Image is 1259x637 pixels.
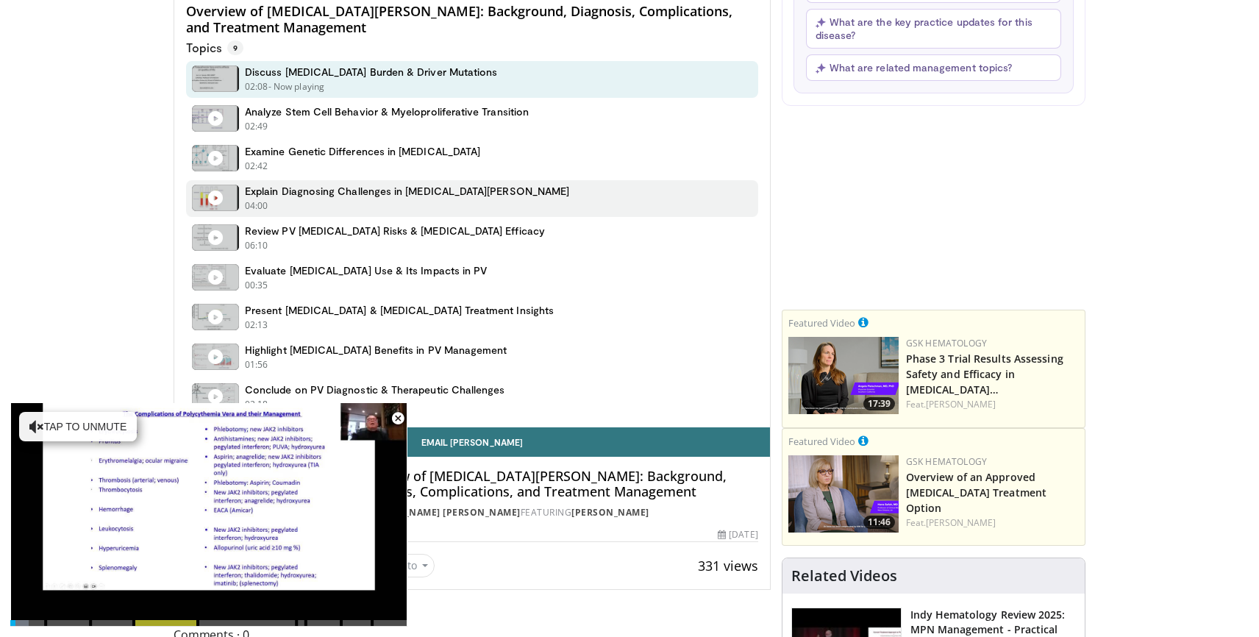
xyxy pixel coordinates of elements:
p: 00:35 [245,279,268,292]
p: - Now playing [268,80,325,93]
a: 17:39 [788,337,899,414]
h4: Examine Genetic Differences in [MEDICAL_DATA] [245,145,480,158]
button: What are related management topics? [806,54,1061,81]
p: 04:00 [245,199,268,213]
div: [DATE] [718,528,757,541]
a: Email [PERSON_NAME] [174,427,770,457]
a: [PERSON_NAME] [926,516,996,529]
img: 300108ef-339e-4127-a4b7-c5f349e0f7e9.png.150x105_q85_crop-smart_upscale.png [788,337,899,414]
p: 02:18 [245,398,268,411]
h4: Present [MEDICAL_DATA] & [MEDICAL_DATA] Treatment Insights [245,304,554,317]
a: GSK Hematology [906,455,987,468]
h4: Overview of [MEDICAL_DATA][PERSON_NAME]: Background, Diagnosis, Complications, and Treatment Mana... [352,469,757,500]
a: [PERSON_NAME] [571,506,649,519]
small: Featured Video [788,435,855,448]
h4: Review PV [MEDICAL_DATA] Risks & [MEDICAL_DATA] Efficacy [245,224,545,238]
p: 01:56 [245,358,268,371]
span: 9 [227,40,243,55]
p: 02:13 [245,318,268,332]
span: 331 views [698,557,758,574]
a: [PERSON_NAME] [PERSON_NAME] [363,506,521,519]
h4: Discuss [MEDICAL_DATA] Burden & Driver Mutations [245,65,497,79]
img: 289b7379-e856-41f9-ab32-666443b165a2.png.150x105_q85_crop-smart_upscale.png [788,455,899,533]
small: Featured Video [788,316,855,330]
h4: Conclude on PV Diagnostic & Therapeutic Challenges [245,383,505,396]
button: Tap to unmute [19,412,137,441]
button: What are the key practice updates for this disease? [806,9,1061,49]
video-js: Video Player [10,403,407,627]
h4: Analyze Stem Cell Behavior & Myeloproliferative Transition [245,105,529,118]
p: 02:08 [245,80,268,93]
div: Feat. [906,398,1079,411]
h4: Highlight [MEDICAL_DATA] Benefits in PV Management [245,344,507,357]
div: Feat. [906,516,1079,530]
h4: Evaluate [MEDICAL_DATA] Use & Its Impacts in PV [245,264,487,277]
h4: Overview of [MEDICAL_DATA][PERSON_NAME]: Background, Diagnosis, Complications, and Treatment Mana... [186,4,758,35]
button: Close [383,403,413,434]
a: 11:46 [788,455,899,533]
div: By FEATURING [352,506,757,519]
span: 17:39 [863,397,895,410]
h4: Explain Diagnosing Challenges in [MEDICAL_DATA][PERSON_NAME] [245,185,569,198]
a: Phase 3 Trial Results Assessing Safety and Efficacy in [MEDICAL_DATA]… [906,352,1063,396]
a: [PERSON_NAME] [926,398,996,410]
iframe: Advertisement [823,117,1044,301]
a: GSK Hematology [906,337,987,349]
p: 02:42 [245,160,268,173]
h4: Related Videos [791,567,897,585]
span: 11:46 [863,516,895,529]
p: 02:49 [245,120,268,133]
p: 06:10 [245,239,268,252]
a: Overview of an Approved [MEDICAL_DATA] Treatment Option [906,470,1046,515]
p: Topics [186,40,243,55]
